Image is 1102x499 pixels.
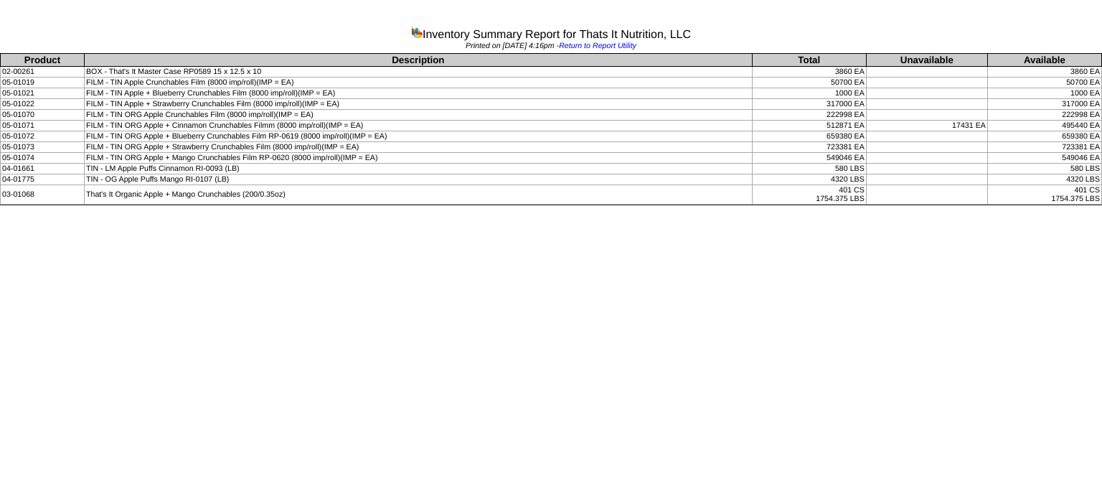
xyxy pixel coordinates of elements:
[411,27,423,38] img: graph.gif
[987,185,1101,205] td: 401 CS 1754.375 LBS
[987,88,1101,99] td: 1000 EA
[752,174,866,185] td: 4320 LBS
[752,99,866,110] td: 317000 EA
[1,67,85,78] td: 02-00261
[84,185,752,205] td: That's It Organic Apple + Mango Crunchables (200/0.35oz)
[1,99,85,110] td: 05-01022
[987,153,1101,164] td: 549046 EA
[1,142,85,153] td: 05-01073
[84,88,752,99] td: FILM - TIN Apple + Blueberry Crunchables Film (8000 imp/roll)(IMP = EA)
[752,67,866,78] td: 3860 EA
[752,131,866,142] td: 659380 EA
[84,110,752,121] td: FILM - TIN ORG Apple Crunchables Film (8000 imp/roll)(IMP = EA)
[987,67,1101,78] td: 3860 EA
[84,142,752,153] td: FILM - TIN ORG Apple + Strawberry Crunchables Film (8000 imp/roll)(IMP = EA)
[987,131,1101,142] td: 659380 EA
[84,54,752,67] th: Description
[1,88,85,99] td: 05-01021
[752,88,866,99] td: 1000 EA
[752,121,866,131] td: 512871 EA
[987,110,1101,121] td: 222998 EA
[987,54,1101,67] th: Available
[1,153,85,164] td: 05-01074
[84,153,752,164] td: FILM - TIN ORG Apple + Mango Crunchables Film RP-0620 (8000 imp/roll)(IMP = EA)
[84,78,752,88] td: FILM - TIN Apple Crunchables Film (8000 imp/roll)(IMP = EA)
[559,42,636,50] a: Return to Report Utility
[1,174,85,185] td: 04-01775
[1,78,85,88] td: 05-01019
[84,174,752,185] td: TIN - OG Apple Puffs Mango RI-0107 (LB)
[84,121,752,131] td: FILM - TIN ORG Apple + Cinnamon Crunchables Filmm (8000 imp/roll)(IMP = EA)
[987,164,1101,174] td: 580 LBS
[1,121,85,131] td: 05-01071
[752,185,866,205] td: 401 CS 1754.375 LBS
[84,131,752,142] td: FILM - TIN ORG Apple + Blueberry Crunchables Film RP-0619 (8000 imp/roll)(IMP = EA)
[84,164,752,174] td: TIN - LM Apple Puffs Cinnamon RI-0093 (LB)
[987,174,1101,185] td: 4320 LBS
[752,78,866,88] td: 50700 EA
[752,153,866,164] td: 549046 EA
[987,78,1101,88] td: 50700 EA
[1,185,85,205] td: 03-01068
[866,121,987,131] td: 17431 EA
[866,54,987,67] th: Unavailable
[987,99,1101,110] td: 317000 EA
[752,54,866,67] th: Total
[1,164,85,174] td: 04-01661
[1,54,85,67] th: Product
[1,131,85,142] td: 05-01072
[987,142,1101,153] td: 723381 EA
[987,121,1101,131] td: 495440 EA
[752,142,866,153] td: 723381 EA
[1,110,85,121] td: 05-01070
[84,99,752,110] td: FILM - TIN Apple + Strawberry Crunchables Film (8000 imp/roll)(IMP = EA)
[84,67,752,78] td: BOX - That's It Master Case RP0589 15 x 12.5 x 10
[752,110,866,121] td: 222998 EA
[752,164,866,174] td: 580 LBS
